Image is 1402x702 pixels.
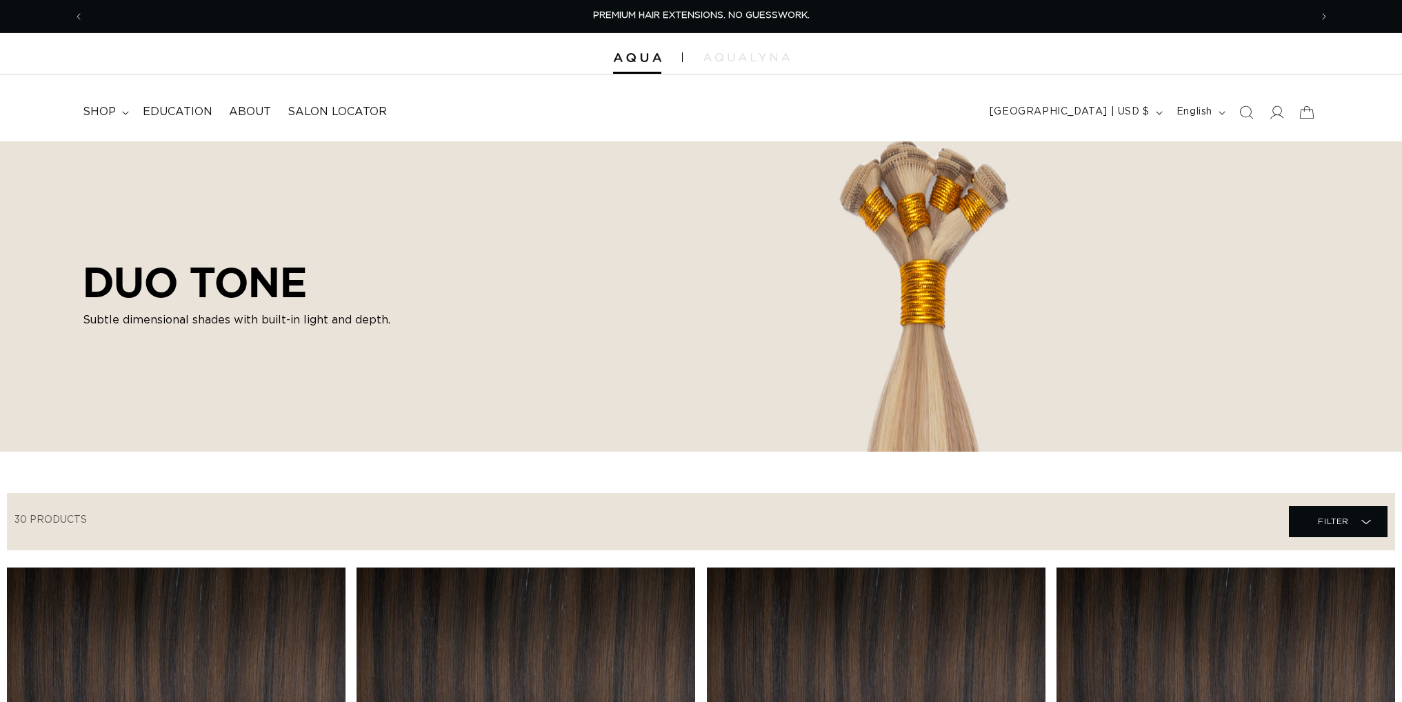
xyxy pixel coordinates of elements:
[703,53,790,61] img: aqualyna.com
[143,105,212,119] span: Education
[613,53,661,63] img: Aqua Hair Extensions
[981,99,1168,126] button: [GEOGRAPHIC_DATA] | USD $
[1318,508,1349,534] span: Filter
[279,97,395,128] a: Salon Locator
[990,105,1150,119] span: [GEOGRAPHIC_DATA] | USD $
[134,97,221,128] a: Education
[1309,3,1339,30] button: Next announcement
[63,3,94,30] button: Previous announcement
[74,97,134,128] summary: shop
[221,97,279,128] a: About
[288,105,387,119] span: Salon Locator
[1231,97,1261,128] summary: Search
[1168,99,1231,126] button: English
[14,515,87,525] span: 30 products
[1289,506,1388,537] summary: Filter
[1176,105,1212,119] span: English
[593,11,810,20] span: PREMIUM HAIR EXTENSIONS. NO GUESSWORK.
[83,312,393,328] p: Subtle dimensional shades with built-in light and depth.
[229,105,271,119] span: About
[83,258,393,306] h2: DUO TONE
[83,105,116,119] span: shop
